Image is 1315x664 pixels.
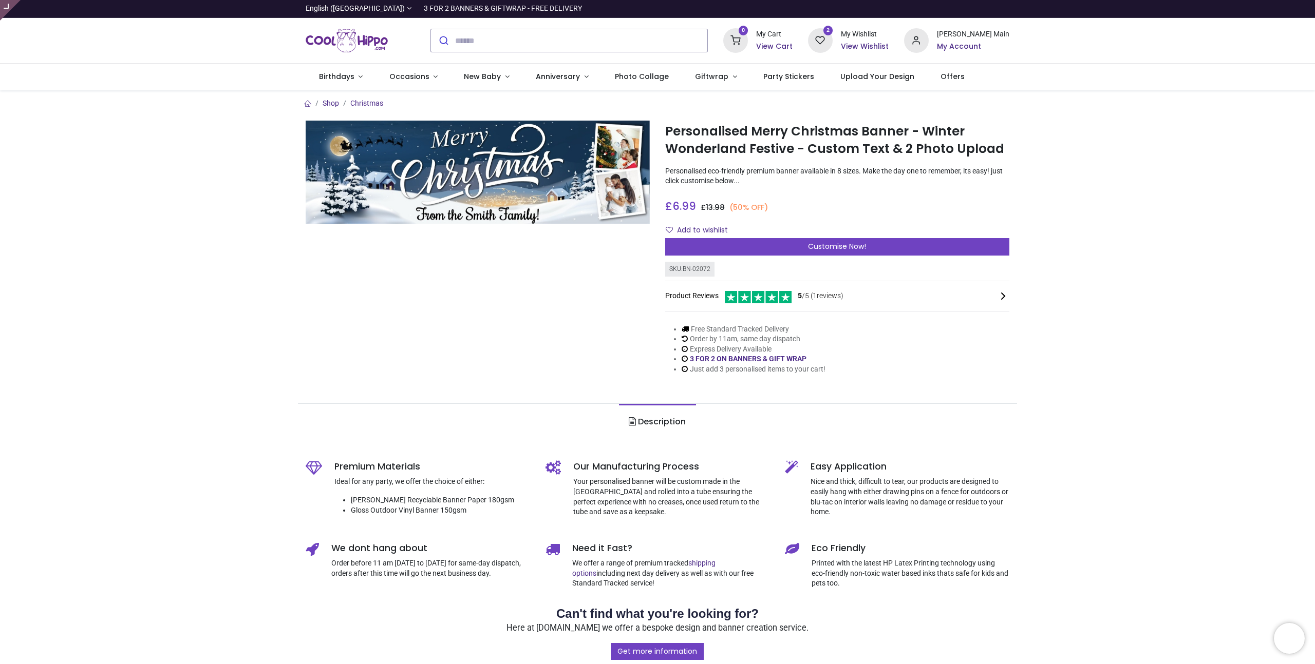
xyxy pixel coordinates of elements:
[331,558,530,578] p: Order before 11 am [DATE] to [DATE] for same-day dispatch, orders after this time will go the nex...
[729,202,768,213] small: (50% OFF)
[937,42,1009,52] a: My Account
[666,226,673,233] i: Add to wishlist
[431,29,455,52] button: Submit
[306,26,388,55] a: Logo of Cool Hippo
[723,36,748,44] a: 0
[665,222,737,239] button: Add to wishlistAdd to wishlist
[306,121,650,224] img: Personalised Merry Christmas Banner - Winter Wonderland Festive - Custom Text & 2 Photo Upload
[306,605,1009,622] h2: Can't find what you're looking for?
[682,64,750,90] a: Giftwrap
[665,289,1009,303] div: Product Reviews
[841,29,889,40] div: My Wishlist
[464,71,501,82] span: New Baby
[812,558,1009,589] p: Printed with the latest HP Latex Printing technology using eco-friendly non-toxic water based ink...
[665,166,1009,186] p: Personalised eco-friendly premium banner available in 8 sizes. Make the day one to remember, its ...
[794,4,1009,14] iframe: Customer reviews powered by Trustpilot
[1274,623,1305,654] iframe: Brevo live chat
[706,202,725,212] span: 13.98
[682,324,825,335] li: Free Standard Tracked Delivery
[808,241,866,251] span: Customise Now!
[573,460,770,473] h5: Our Manufacturing Process
[351,495,530,505] li: [PERSON_NAME] Recyclable Banner Paper 180gsm
[812,542,1009,555] h5: Eco Friendly
[319,71,354,82] span: Birthdays
[350,99,383,107] a: Christmas
[823,26,833,35] sup: 2
[451,64,523,90] a: New Baby
[536,71,580,82] span: Anniversary
[690,355,806,363] a: 3 FOR 2 ON BANNERS & GIFT WRAP
[351,505,530,516] li: Gloss Outdoor Vinyl Banner 150gsm
[619,404,696,440] a: Description
[672,199,696,213] span: 6.99
[811,460,1009,473] h5: Easy Application
[389,71,429,82] span: Occasions
[572,542,770,555] h5: Need it Fast?
[682,344,825,355] li: Express Delivery Available
[424,4,582,14] div: 3 FOR 2 BANNERS & GIFTWRAP - FREE DELIVERY
[334,460,530,473] h5: Premium Materials
[306,26,388,55] img: Cool Hippo
[306,4,411,14] a: English ([GEOGRAPHIC_DATA])
[376,64,451,90] a: Occasions
[572,559,716,577] a: shipping options
[811,477,1009,517] p: Nice and thick, difficult to tear, our products are designed to easily hang with either drawing p...
[306,64,376,90] a: Birthdays
[331,542,530,555] h5: We dont hang about
[739,26,748,35] sup: 0
[573,477,770,517] p: Your personalised banner will be custom made in the [GEOGRAPHIC_DATA] and rolled into a tube ensu...
[841,42,889,52] a: View Wishlist
[334,477,530,487] p: Ideal for any party, we offer the choice of either:
[937,29,1009,40] div: [PERSON_NAME] Main
[695,71,728,82] span: Giftwrap
[323,99,339,107] a: Shop
[808,36,833,44] a: 2
[306,622,1009,634] p: Here at [DOMAIN_NAME] we offer a bespoke design and banner creation service.
[840,71,914,82] span: Upload Your Design
[665,262,715,277] div: SKU: BN-02072
[665,199,696,213] span: £
[611,643,704,660] a: Get more information
[615,71,669,82] span: Photo Collage
[522,64,602,90] a: Anniversary
[665,123,1009,158] h1: Personalised Merry Christmas Banner - Winter Wonderland Festive - Custom Text & 2 Photo Upload
[941,71,965,82] span: Offers
[756,29,793,40] div: My Cart
[798,291,843,301] span: /5 ( 1 reviews)
[798,291,802,300] span: 5
[682,364,825,375] li: Just add 3 personalised items to your cart!
[756,42,793,52] a: View Cart
[701,202,725,212] span: £
[763,71,814,82] span: Party Stickers
[572,558,770,589] p: We offer a range of premium tracked including next day delivery as well as with our free Standard...
[682,334,825,344] li: Order by 11am, same day dispatch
